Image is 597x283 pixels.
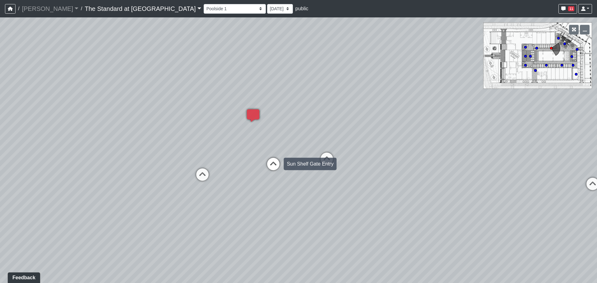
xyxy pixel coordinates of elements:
button: 11 [558,4,577,14]
a: [PERSON_NAME] [22,2,78,15]
span: / [78,2,85,15]
span: / [16,2,22,15]
a: The Standard at [GEOGRAPHIC_DATA] [85,2,201,15]
iframe: Ybug feedback widget [5,271,41,283]
span: public [295,6,308,11]
span: 11 [568,6,574,11]
div: Sun Shelf Gate Entry [284,158,336,170]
